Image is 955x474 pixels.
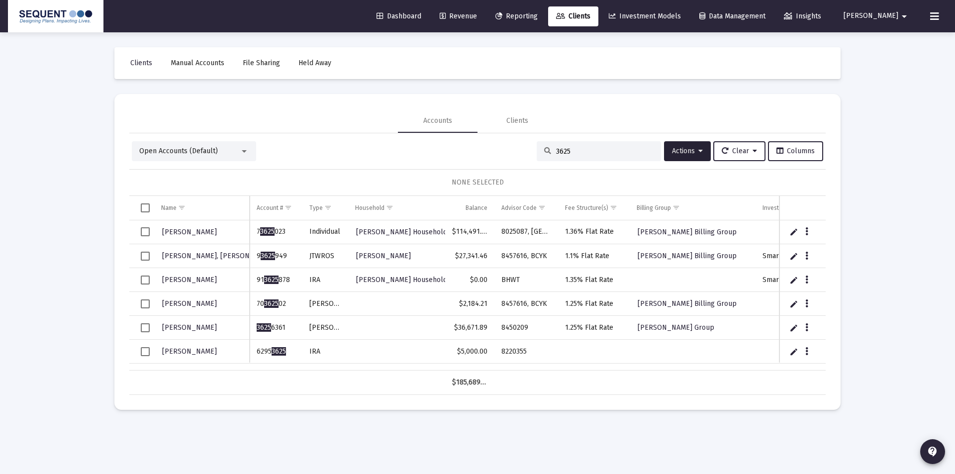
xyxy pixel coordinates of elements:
[638,299,737,308] span: [PERSON_NAME] Billing Group
[377,12,421,20] span: Dashboard
[494,196,558,220] td: Column Advisor Code
[161,204,177,212] div: Name
[445,244,494,268] td: $27,341.46
[756,244,858,268] td: SmartRisk Moderate Growth
[466,204,487,212] div: Balance
[548,6,598,26] a: Clients
[250,340,302,364] td: 6295
[163,53,232,73] a: Manual Accounts
[558,196,630,220] td: Column Fee Structure(s)
[445,196,494,220] td: Column Balance
[302,196,348,220] td: Column Type
[423,116,452,126] div: Accounts
[789,347,798,356] a: Edit
[154,196,250,220] td: Column Name
[161,344,218,359] a: [PERSON_NAME]
[272,347,286,356] span: 3625
[386,204,393,211] span: Show filter options for column 'Household'
[927,446,939,458] mat-icon: contact_support
[664,141,711,161] button: Actions
[506,116,528,126] div: Clients
[832,6,922,26] button: [PERSON_NAME]
[784,12,821,20] span: Insights
[610,204,617,211] span: Show filter options for column 'Fee Structure(s)'
[756,268,858,292] td: SmartRisk Conservative
[637,320,715,335] a: [PERSON_NAME] Group
[369,6,429,26] a: Dashboard
[487,6,546,26] a: Reporting
[15,6,96,26] img: Dashboard
[139,147,218,155] span: Open Accounts (Default)
[565,204,608,212] div: Fee Structure(s)
[161,249,276,263] a: [PERSON_NAME], [PERSON_NAME]
[137,178,818,188] div: NONE SELECTED
[495,12,538,20] span: Reporting
[348,196,445,220] td: Column Household
[257,204,283,212] div: Account #
[445,316,494,340] td: $36,671.89
[250,220,302,244] td: 7 023
[356,252,411,260] span: [PERSON_NAME]
[302,220,348,244] td: Individual
[290,53,339,73] a: Held Away
[162,276,217,284] span: [PERSON_NAME]
[556,147,654,156] input: Search
[722,147,757,155] span: Clear
[161,320,218,335] a: [PERSON_NAME]
[141,276,150,284] div: Select row
[324,204,332,211] span: Show filter options for column 'Type'
[898,6,910,26] mat-icon: arrow_drop_down
[494,244,558,268] td: 8457616, BCYK
[161,296,218,311] a: [PERSON_NAME]
[637,296,738,311] a: [PERSON_NAME] Billing Group
[672,204,680,211] span: Show filter options for column 'Billing Group'
[494,268,558,292] td: BHWT
[141,203,150,212] div: Select all
[264,299,279,308] span: 3625
[445,292,494,316] td: $2,184.21
[162,252,275,260] span: [PERSON_NAME], [PERSON_NAME]
[235,53,288,73] a: File Sharing
[355,225,448,239] a: [PERSON_NAME] Household
[302,244,348,268] td: JTWROS
[638,228,737,236] span: [PERSON_NAME] Billing Group
[162,299,217,308] span: [PERSON_NAME]
[763,204,810,212] div: Investment Model
[243,59,280,67] span: File Sharing
[637,204,671,212] div: Billing Group
[501,204,537,212] div: Advisor Code
[789,299,798,308] a: Edit
[171,59,224,67] span: Manual Accounts
[637,249,738,263] a: [PERSON_NAME] Billing Group
[162,323,217,332] span: [PERSON_NAME]
[250,196,302,220] td: Column Account #
[556,12,590,20] span: Clients
[789,227,798,236] a: Edit
[302,316,348,340] td: [PERSON_NAME]
[250,268,302,292] td: 91 878
[260,227,275,236] span: 3625
[558,268,630,292] td: 1.35% Flat Rate
[756,196,858,220] td: Column Investment Model
[161,273,218,287] a: [PERSON_NAME]
[558,244,630,268] td: 1.1% Flat Rate
[161,225,218,239] a: [PERSON_NAME]
[264,276,279,284] span: 3625
[356,276,447,284] span: [PERSON_NAME] Household
[445,220,494,244] td: $114,491.93
[776,6,829,26] a: Insights
[141,347,150,356] div: Select row
[789,276,798,284] a: Edit
[776,147,815,155] span: Columns
[162,228,217,236] span: [PERSON_NAME]
[302,340,348,364] td: IRA
[122,53,160,73] a: Clients
[638,252,737,260] span: [PERSON_NAME] Billing Group
[250,244,302,268] td: 9 949
[356,228,447,236] span: [PERSON_NAME] Household
[638,323,714,332] span: [PERSON_NAME] Group
[178,204,186,211] span: Show filter options for column 'Name'
[494,316,558,340] td: 8450209
[558,292,630,316] td: 1.25% Flat Rate
[440,12,477,20] span: Revenue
